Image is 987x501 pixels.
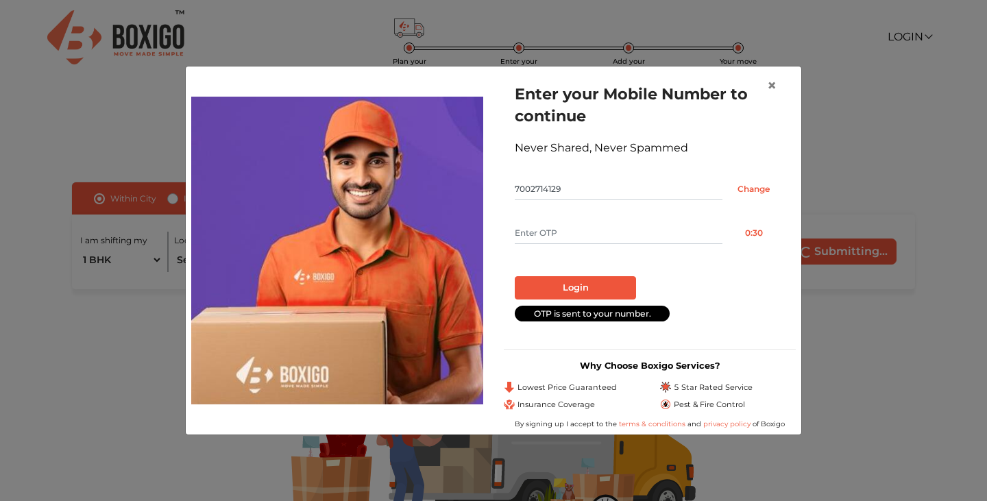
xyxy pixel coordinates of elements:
[515,178,722,200] input: Mobile No
[515,140,785,156] div: Never Shared, Never Spammed
[756,66,788,105] button: Close
[515,306,670,321] div: OTP is sent to your number.
[515,83,785,127] h1: Enter your Mobile Number to continue
[619,419,687,428] a: terms & conditions
[515,222,722,244] input: Enter OTP
[504,361,796,371] h3: Why Choose Boxigo Services?
[191,97,483,404] img: relocation-img
[767,75,777,95] span: ×
[674,399,745,411] span: Pest & Fire Control
[701,419,753,428] a: privacy policy
[722,222,785,244] button: 0:30
[515,276,636,300] button: Login
[517,382,617,393] span: Lowest Price Guaranteed
[722,178,785,200] input: Change
[517,399,595,411] span: Insurance Coverage
[674,382,753,393] span: 5 Star Rated Service
[504,419,796,429] div: By signing up I accept to the and of Boxigo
